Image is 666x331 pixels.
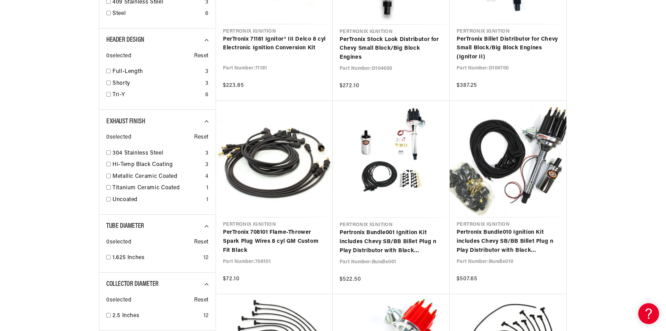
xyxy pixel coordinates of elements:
a: 304 Stainless Steel [113,149,202,158]
div: 6 [205,91,209,100]
span: Reset [194,238,209,247]
a: 2.5 Inches [113,312,201,321]
span: Header Design [106,36,144,43]
div: 3 [205,79,209,88]
a: 1.625 Inches [113,254,201,263]
div: 4 [205,172,209,181]
div: 6 [205,9,209,18]
a: Steel [113,9,202,18]
a: Uncoated [113,196,203,205]
a: Tri-Y [113,91,202,100]
div: 3 [205,149,209,158]
a: PerTronix Billet Distributor for Chevy Small Block/Big Block Engines (Ignitor II) [457,35,559,62]
span: 0 selected [106,296,131,305]
span: 0 selected [106,52,131,61]
div: 1 [206,196,209,205]
a: Metallic Ceramic Coated [113,172,202,181]
span: Reset [194,52,209,61]
div: 1 [206,184,209,193]
span: 0 selected [106,238,131,247]
a: PerTronix 708101 Flame-Thrower Spark Plug Wires 8 cyl GM Custom Fit Black [223,228,326,255]
div: 12 [203,312,209,321]
a: Pertronix Bundle001 Ignition Kit includes Chevy SB/BB Billet Plug n Play Distributor with Black [... [340,229,443,255]
span: Collector Diameter [106,281,159,288]
a: PerTronix Stock Look Distributor for Chevy Small Block/Big Block Engines [340,35,443,62]
a: Shorty [113,79,202,88]
a: Titanium Ceramic Coated [113,184,203,193]
a: PerTronix 71181 Ignitor® III Delco 8 cyl Electronic Ignition Conversion Kit [223,35,326,53]
div: 12 [203,254,209,263]
span: Reset [194,133,209,142]
span: Reset [194,296,209,305]
a: Hi-Temp Black Coating [113,160,202,169]
a: Full-Length [113,67,202,76]
span: Exhaust Finish [106,118,145,125]
div: 3 [205,67,209,76]
span: Tube Diameter [106,223,144,230]
div: 3 [205,160,209,169]
span: 0 selected [106,133,131,142]
a: Pertronix Bundle010 Ignition Kit includes Chevy SB/BB Billet Plug n Play Distributor with Black [... [457,228,559,255]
